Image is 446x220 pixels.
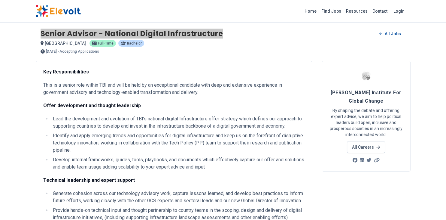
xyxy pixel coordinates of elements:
span: [DATE] [46,50,57,53]
span: [PERSON_NAME] Institute For Global Change [330,90,401,104]
span: Bachelor [127,42,142,45]
strong: Technical leadership and expert support [43,177,135,183]
iframe: Chat Widget [416,191,446,220]
a: All Careers [347,141,385,153]
li: Generate cohesion across our technology advisory work, capture lessons learned, and develop best ... [51,190,305,204]
a: Home [302,6,319,16]
strong: Key Responsibilities [43,69,89,75]
li: Lead the development and evolution of TBI’s national digital Infrastructure offer strategy which ... [51,115,305,130]
a: Contact [370,6,390,16]
h1: Senior Advisor - National Digital Infrastructure [41,29,223,39]
a: Resources [344,6,370,16]
a: Login [390,5,408,17]
strong: Offer development and thought leadership [43,103,141,108]
p: By shaping the debate and offering expert advice, we aim to help political leaders build open, in... [329,107,403,138]
a: All Jobs [375,29,405,38]
p: - Accepting Applications [58,50,99,53]
a: Find Jobs [319,6,344,16]
span: Full-time [98,42,114,45]
img: Elevolt [36,5,81,17]
p: This is a senior role within TBI and will be held by an exceptional candidate with deep and exten... [43,82,305,96]
li: Develop internal frameworks, guides, tools, playbooks, and documents which effectively capture ou... [51,156,305,171]
span: [GEOGRAPHIC_DATA] [45,41,86,46]
img: Tony Blair Institute For Global Change [359,68,374,83]
li: Identify and apply emerging trends and opportunities for digital infrastructure and keep us on th... [51,132,305,154]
